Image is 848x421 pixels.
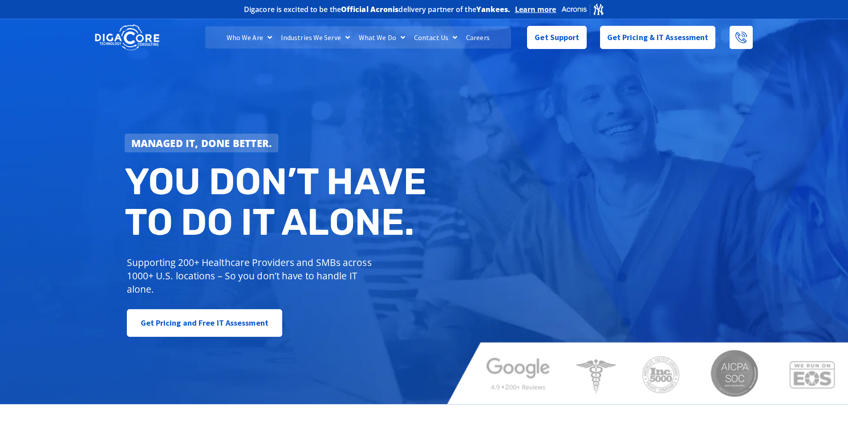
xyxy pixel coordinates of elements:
[276,26,354,49] a: Industries We Serve
[527,26,586,49] a: Get Support
[535,29,579,46] span: Get Support
[141,314,268,332] span: Get Pricing and Free IT Assessment
[607,29,709,46] span: Get Pricing & IT Assessment
[95,24,159,52] img: DigaCore Technology Consulting
[410,26,462,49] a: Contact Us
[515,5,556,14] a: Learn more
[125,134,279,152] a: Managed IT, done better.
[462,26,494,49] a: Careers
[561,3,605,16] img: Acronis
[131,136,272,150] strong: Managed IT, done better.
[600,26,716,49] a: Get Pricing & IT Assessment
[127,309,282,337] a: Get Pricing and Free IT Assessment
[341,4,399,14] b: Official Acronis
[244,6,511,13] h2: Digacore is excited to be the delivery partner of the
[222,26,276,49] a: Who We Are
[205,26,511,49] nav: Menu
[476,4,511,14] b: Yankees.
[125,161,431,243] h2: You don’t have to do IT alone.
[354,26,410,49] a: What We Do
[127,256,376,296] p: Supporting 200+ Healthcare Providers and SMBs across 1000+ U.S. locations – So you don’t have to ...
